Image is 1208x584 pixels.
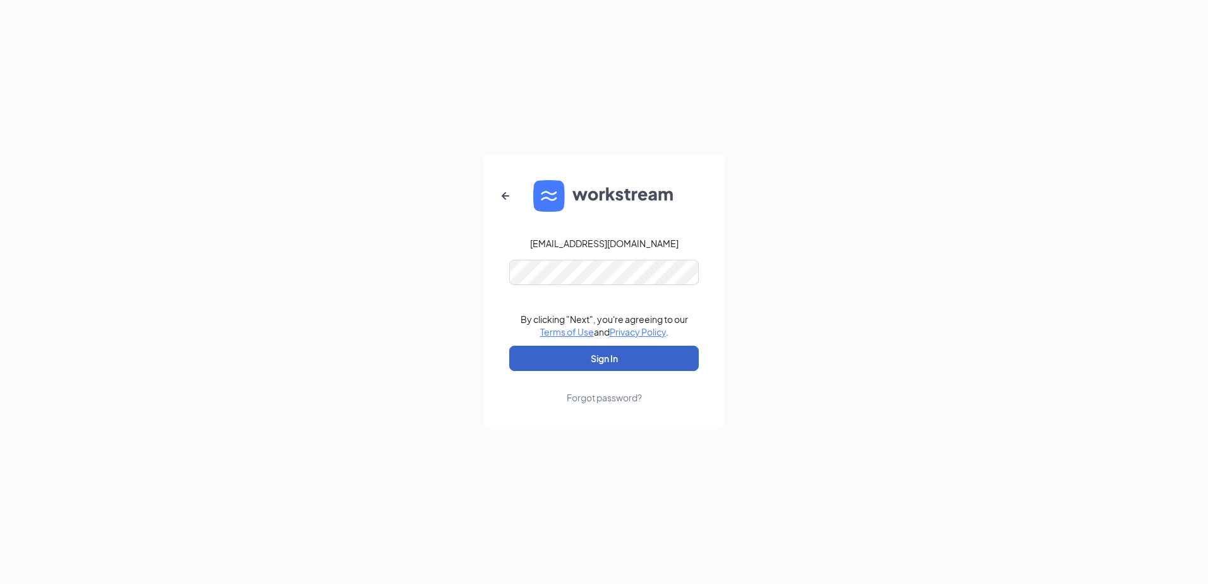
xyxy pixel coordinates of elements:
[530,237,679,250] div: [EMAIL_ADDRESS][DOMAIN_NAME]
[610,326,666,338] a: Privacy Policy
[567,391,642,404] div: Forgot password?
[498,188,513,204] svg: ArrowLeftNew
[490,181,521,211] button: ArrowLeftNew
[533,180,675,212] img: WS logo and Workstream text
[540,326,594,338] a: Terms of Use
[521,313,688,338] div: By clicking "Next", you're agreeing to our and .
[567,371,642,404] a: Forgot password?
[509,346,699,371] button: Sign In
